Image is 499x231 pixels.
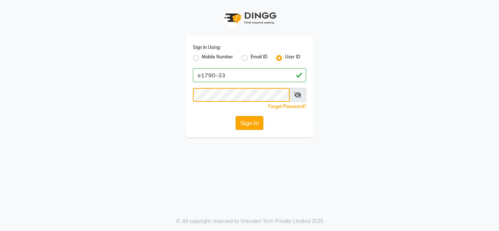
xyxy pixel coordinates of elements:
label: User ID [285,54,300,62]
label: Mobile Number [202,54,233,62]
label: Sign In Using: [193,44,221,51]
img: logo1.svg [220,7,279,29]
a: Forgot Password? [268,104,306,109]
input: Username [193,88,290,102]
button: Sign In [236,116,263,130]
label: Email ID [251,54,267,62]
input: Username [193,68,306,82]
